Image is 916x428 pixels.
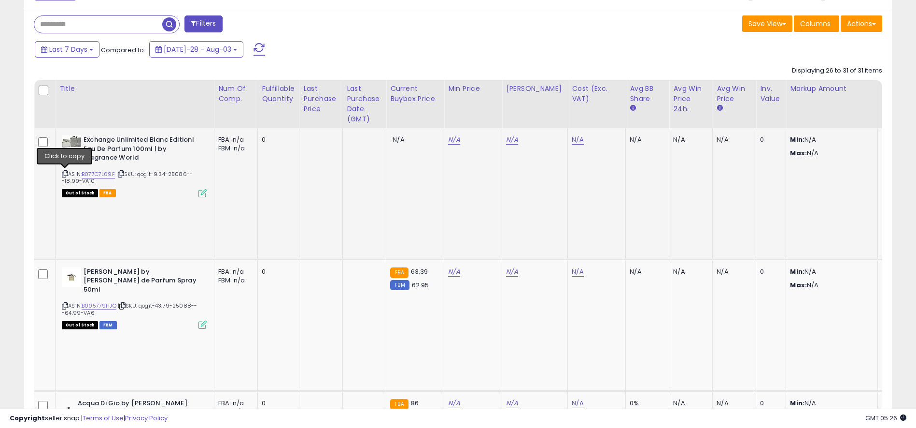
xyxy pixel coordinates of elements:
[218,276,250,285] div: FBM: n/a
[865,413,906,423] span: 2025-08-11 05:26 GMT
[59,84,210,94] div: Title
[717,135,748,144] div: N/A
[262,399,292,408] div: 0
[84,135,201,165] b: Exchange Unlimited Blanc Edition| Eau De Parfum 100ml | by Fragrance World
[262,267,292,276] div: 0
[99,189,116,197] span: FBA
[448,135,460,145] a: N/A
[10,414,168,423] div: seller snap | |
[218,135,250,144] div: FBA: n/a
[218,399,250,408] div: FBA: n/a
[630,104,635,113] small: Avg BB Share.
[448,267,460,277] a: N/A
[390,84,440,104] div: Current Buybox Price
[262,84,295,104] div: Fulfillable Quantity
[448,84,498,94] div: Min Price
[62,189,98,197] span: All listings that are currently out of stock and unavailable for purchase on Amazon
[184,15,222,32] button: Filters
[83,413,124,423] a: Terms of Use
[62,321,98,329] span: All listings that are currently out of stock and unavailable for purchase on Amazon
[760,399,778,408] div: 0
[164,44,231,54] span: [DATE]-28 - Aug-03
[412,280,429,290] span: 62.95
[790,149,870,158] p: N/A
[101,45,145,55] span: Compared to:
[303,84,338,114] div: Last Purchase Price
[760,267,778,276] div: 0
[218,267,250,276] div: FBA: n/a
[218,84,254,104] div: Num of Comp.
[506,267,518,277] a: N/A
[882,398,896,408] b: Min:
[673,267,705,276] div: N/A
[82,170,115,178] a: B077C7L69F
[760,135,778,144] div: 0
[717,399,748,408] div: N/A
[218,144,250,153] div: FBM: n/a
[882,158,899,167] b: Max:
[99,321,117,329] span: FBM
[10,413,45,423] strong: Copyright
[717,84,752,104] div: Avg Win Price
[390,280,409,290] small: FBM
[262,135,292,144] div: 0
[390,399,408,410] small: FBA
[62,135,207,196] div: ASIN:
[62,267,207,328] div: ASIN:
[792,66,882,75] div: Displaying 26 to 31 of 31 items
[393,135,404,144] span: N/A
[149,41,243,58] button: [DATE]-28 - Aug-03
[35,41,99,58] button: Last 7 Days
[673,135,705,144] div: N/A
[62,267,81,287] img: 31XY2+UiR4L._SL40_.jpg
[841,15,882,32] button: Actions
[572,135,583,145] a: N/A
[790,135,870,144] p: N/A
[790,267,870,276] p: N/A
[760,84,782,104] div: Inv. value
[790,280,807,290] strong: Max:
[62,399,75,418] img: 21rLchXvGUL._SL40_.jpg
[347,84,382,124] div: Last Purchase Date (GMT)
[62,170,193,185] span: | SKU: qogit-9.34-25086---18.99-VA10
[506,398,518,408] a: N/A
[673,84,708,114] div: Avg Win Price 24h.
[794,15,839,32] button: Columns
[790,399,870,408] p: N/A
[62,302,197,316] span: | SKU: qogit-43.79-25088---64.99-VA6
[390,267,408,278] small: FBA
[572,84,621,104] div: Cost (Exc. VAT)
[572,398,583,408] a: N/A
[630,84,665,104] div: Avg BB Share
[882,267,896,276] b: Min:
[790,281,870,290] p: N/A
[742,15,792,32] button: Save View
[673,399,705,408] div: N/A
[790,84,874,94] div: Markup Amount
[62,135,81,148] img: 41cR3inEOEL._SL40_.jpg
[506,84,564,94] div: [PERSON_NAME]
[630,399,669,408] div: 0%
[49,44,87,54] span: Last 7 Days
[630,267,662,276] div: N/A
[125,413,168,423] a: Privacy Policy
[717,267,748,276] div: N/A
[800,19,831,29] span: Columns
[411,398,419,408] span: 86
[790,148,807,158] strong: Max:
[448,398,460,408] a: N/A
[572,267,583,277] a: N/A
[717,104,722,113] small: Avg Win Price.
[790,398,804,408] strong: Min:
[630,135,662,144] div: N/A
[882,290,899,299] b: Max:
[82,302,116,310] a: B005779HJQ
[882,135,896,144] b: Min:
[411,267,428,276] span: 63.39
[84,267,201,297] b: [PERSON_NAME] by [PERSON_NAME] de Parfum Spray 50ml
[790,267,804,276] strong: Min:
[790,135,804,144] strong: Min:
[506,135,518,145] a: N/A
